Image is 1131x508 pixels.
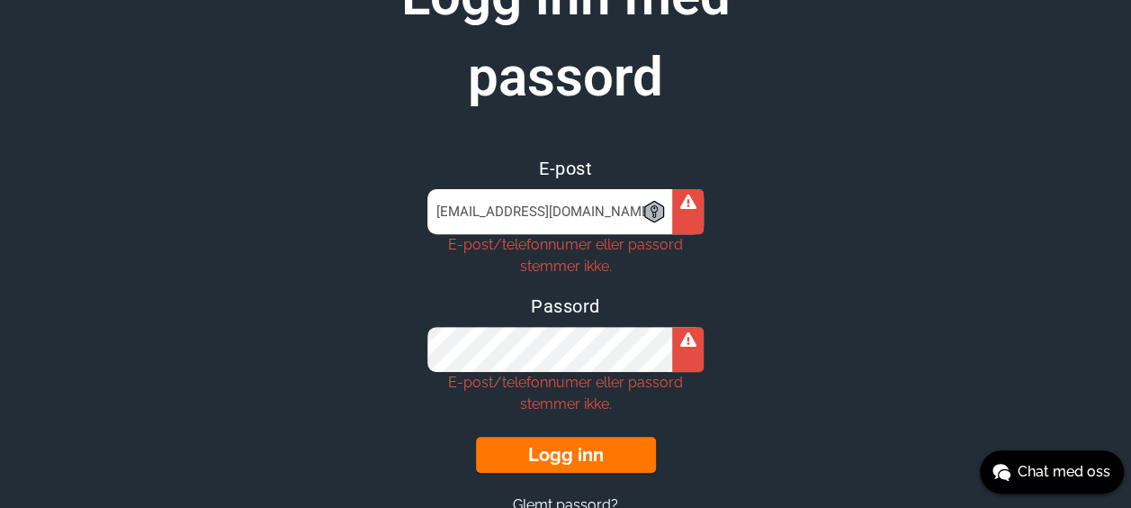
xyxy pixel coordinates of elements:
span: Passord [531,295,600,317]
i: E-post/telefonnumer eller passord stemmer ikke. [680,195,696,209]
div: E-post/telefonnumer eller passord stemmer ikke. [427,372,704,415]
span: E-post [539,158,592,179]
button: Logg inn [476,437,656,473]
span: Chat med oss [1018,461,1110,483]
i: E-post/telefonnumer eller passord stemmer ikke. [680,332,696,347]
div: E-post/telefonnumer eller passord stemmer ikke. [427,234,704,277]
button: Chat med oss [980,450,1124,494]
